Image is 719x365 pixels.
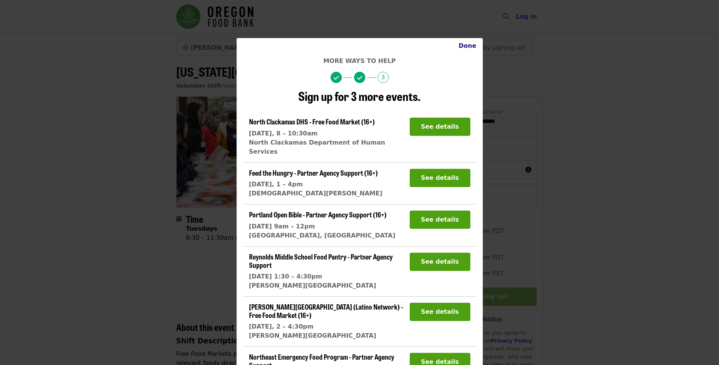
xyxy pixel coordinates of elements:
[453,38,482,53] button: Close
[249,209,387,219] span: Portland Open Bible - Partner Agency Support (16+)
[249,253,404,290] a: Reynolds Middle School Food Pantry - Partner Agency Support[DATE] 1:30 – 4:30pm[PERSON_NAME][GEOG...
[334,74,339,82] i: check icon
[249,129,404,138] div: [DATE], 8 – 10:30am
[410,303,470,321] button: See details
[249,272,404,281] div: [DATE] 1:30 – 4:30pm
[410,169,470,187] button: See details
[249,303,404,340] a: [PERSON_NAME][GEOGRAPHIC_DATA] (Latino Network) - Free Food Market (16+)[DATE], 2 – 4:30pm[PERSON...
[249,231,395,240] div: [GEOGRAPHIC_DATA], [GEOGRAPHIC_DATA]
[249,252,393,270] span: Reynolds Middle School Food Pantry - Partner Agency Support
[298,87,421,105] span: Sign up for 3 more events.
[410,123,470,130] a: See details
[410,174,470,181] a: See details
[357,74,362,82] i: check icon
[378,72,389,83] span: 3
[410,118,470,136] button: See details
[323,57,396,65] span: More ways to help
[249,116,375,126] span: North Clackamas DHS - Free Food Market (16+)
[410,253,470,271] button: See details
[249,168,378,178] span: Feed the Hungry - Partner Agency Support (16+)
[249,189,382,198] div: [DEMOGRAPHIC_DATA][PERSON_NAME]
[249,118,404,156] a: North Clackamas DHS - Free Food Market (16+)[DATE], 8 – 10:30amNorth Clackamas Department of Huma...
[249,302,403,320] span: [PERSON_NAME][GEOGRAPHIC_DATA] (Latino Network) - Free Food Market (16+)
[249,322,404,331] div: [DATE], 2 – 4:30pm
[249,222,395,231] div: [DATE] 9am – 12pm
[249,138,404,156] div: North Clackamas Department of Human Services
[249,169,382,198] a: Feed the Hungry - Partner Agency Support (16+)[DATE], 1 – 4pm[DEMOGRAPHIC_DATA][PERSON_NAME]
[249,211,395,240] a: Portland Open Bible - Partner Agency Support (16+)[DATE] 9am – 12pm[GEOGRAPHIC_DATA], [GEOGRAPHIC...
[249,180,382,189] div: [DATE], 1 – 4pm
[249,331,404,340] div: [PERSON_NAME][GEOGRAPHIC_DATA]
[249,281,404,290] div: [PERSON_NAME][GEOGRAPHIC_DATA]
[410,216,470,223] a: See details
[410,211,470,229] button: See details
[410,308,470,315] a: See details
[410,258,470,265] a: See details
